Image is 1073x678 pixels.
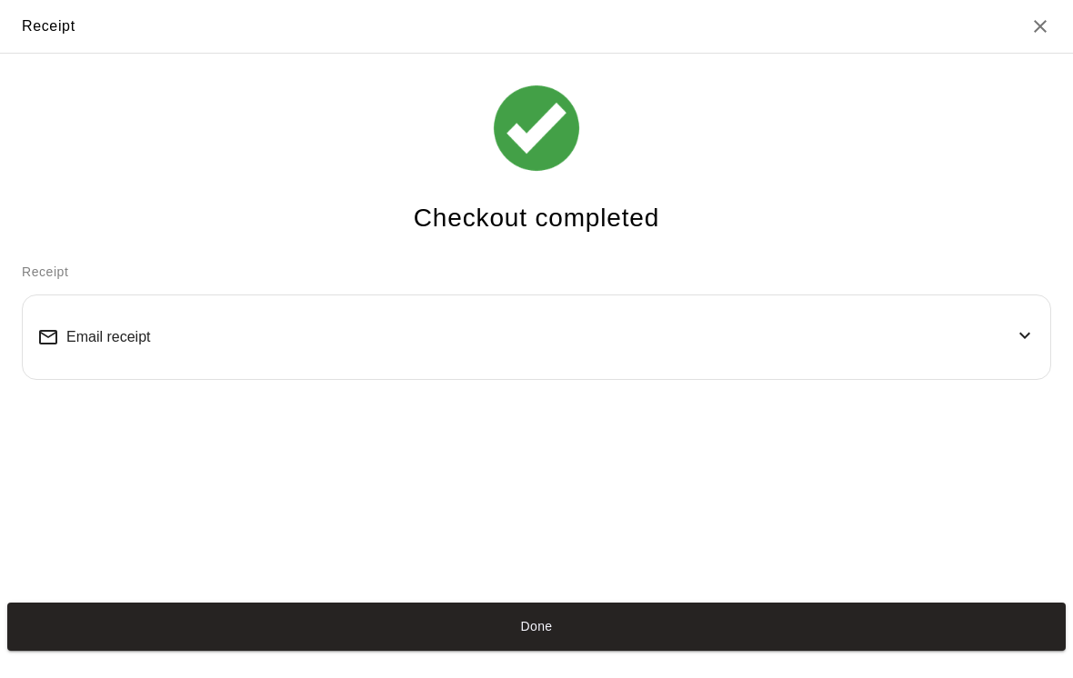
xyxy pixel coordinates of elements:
span: Email receipt [66,329,150,345]
h4: Checkout completed [414,203,659,234]
button: Close [1029,15,1051,37]
div: Receipt [22,15,75,38]
p: Receipt [22,263,1051,282]
img: check_icon [491,83,582,174]
button: Done [7,603,1066,650]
